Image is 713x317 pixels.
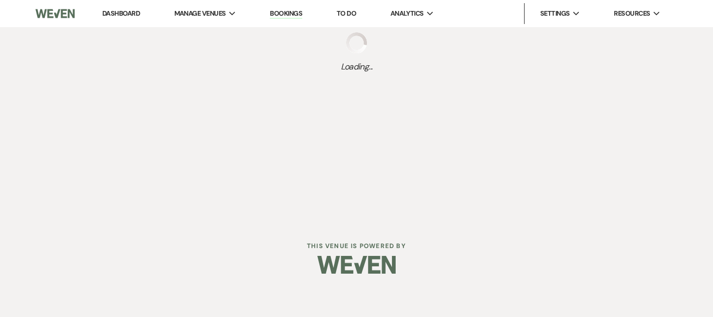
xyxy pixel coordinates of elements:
[341,61,373,73] span: Loading...
[317,246,396,283] img: Weven Logo
[614,8,650,19] span: Resources
[346,32,367,53] img: loading spinner
[540,8,570,19] span: Settings
[174,8,226,19] span: Manage Venues
[102,9,140,18] a: Dashboard
[270,9,302,19] a: Bookings
[337,9,356,18] a: To Do
[390,8,424,19] span: Analytics
[35,3,75,25] img: Weven Logo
